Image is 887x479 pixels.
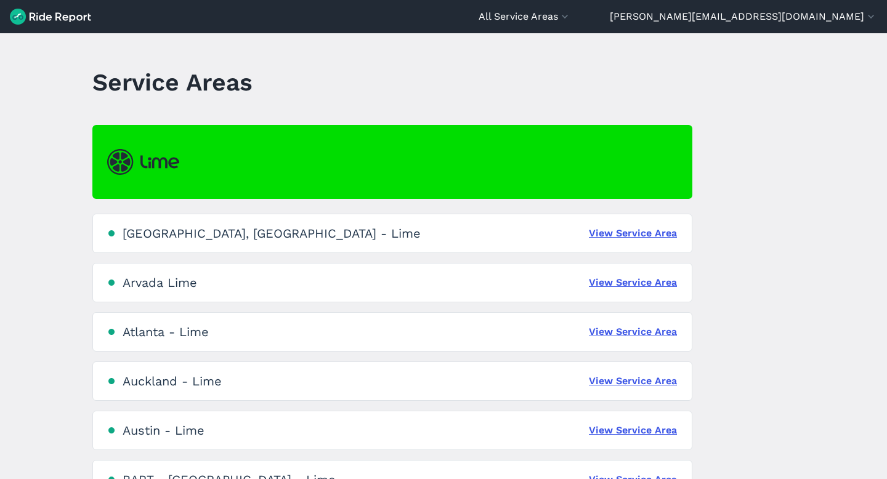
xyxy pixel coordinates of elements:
button: [PERSON_NAME][EMAIL_ADDRESS][DOMAIN_NAME] [610,9,877,24]
a: View Service Area [589,226,677,241]
a: View Service Area [589,374,677,388]
img: Lime [107,149,179,175]
a: View Service Area [589,275,677,290]
div: Arvada Lime [123,275,197,290]
button: All Service Areas [479,9,571,24]
img: Ride Report [10,9,91,25]
div: Auckland - Lime [123,374,222,388]
div: [GEOGRAPHIC_DATA], [GEOGRAPHIC_DATA] - Lime [123,226,421,241]
div: Austin - Lime [123,423,205,438]
h1: Service Areas [92,65,253,99]
a: View Service Area [589,324,677,339]
div: Atlanta - Lime [123,324,209,339]
a: View Service Area [589,423,677,438]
